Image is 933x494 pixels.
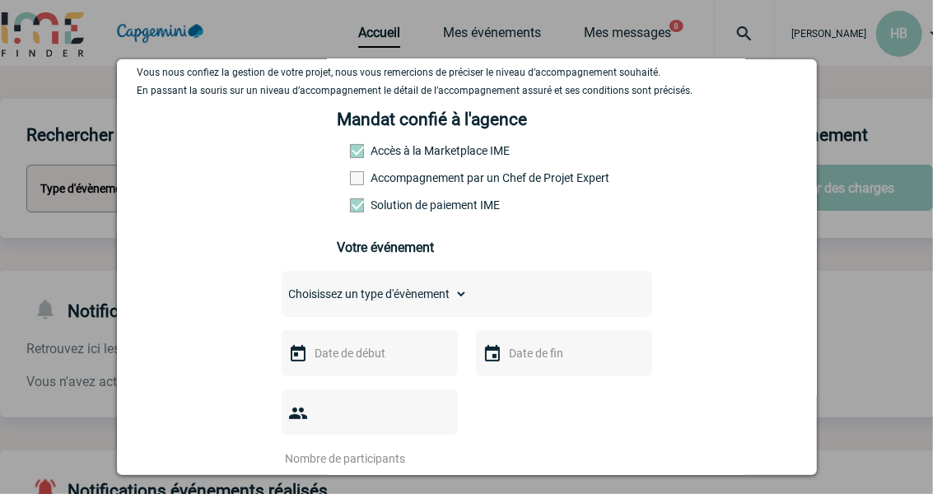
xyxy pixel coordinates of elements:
[506,343,619,364] input: Date de fin
[282,448,436,469] input: Nombre de participants
[337,240,596,255] h3: Votre événement
[337,110,527,129] h4: Mandat confié à l'agence
[311,343,425,364] input: Date de début
[350,144,422,157] label: Accès à la Marketplace IME
[350,171,422,184] label: Prestation payante
[138,67,796,78] p: Vous nous confiez la gestion de votre projet, nous vous remercions de préciser le niveau d’accomp...
[350,198,422,212] label: Conformité aux process achat client, Prise en charge de la facturation, Mutualisation de plusieur...
[138,85,796,96] p: En passant la souris sur un niveau d’accompagnement le détail de l’accompagnement assuré et ses c...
